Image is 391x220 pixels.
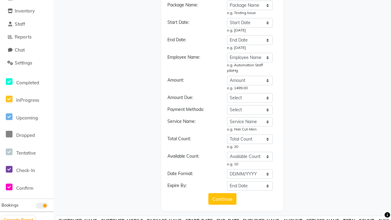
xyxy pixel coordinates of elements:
[163,54,222,73] div: Employee Name:
[16,150,36,156] span: Tentative
[227,45,273,50] div: e.g. [DATE]
[227,85,273,91] div: e.g. 1499.00
[163,118,222,132] div: Service Name:
[15,21,25,27] span: Staff
[227,10,273,16] div: e.g. Testing Issue
[163,106,222,115] div: Payment Methods:
[163,136,222,149] div: Total Count:
[163,77,222,91] div: Amount:
[227,144,273,149] div: e.g. 20
[163,182,222,191] div: Expire By:
[2,47,52,54] a: Chat
[227,28,273,33] div: e.g. [DATE]
[163,153,222,167] div: Available Count:
[16,167,35,173] span: Check-In
[227,62,273,73] div: e.g. Automation Staff p9zHg
[163,94,222,103] div: Amount Due:
[227,161,273,167] div: e.g. 10
[15,47,25,53] span: Chat
[16,115,38,121] span: Upcoming
[16,97,39,103] span: InProgress
[15,60,32,66] span: Settings
[163,19,222,33] div: Start Date:
[15,8,35,14] span: Inventory
[15,34,31,40] span: Reports
[2,8,52,15] a: Inventory
[2,21,52,28] a: Staff
[2,203,18,207] span: Bookings
[2,34,52,41] a: Reports
[163,170,222,179] div: Date Format:
[16,80,39,86] span: Completed
[208,193,236,205] button: Continue
[163,2,222,16] div: Package Name:
[2,60,52,67] a: Settings
[163,37,222,50] div: End Date:
[227,127,273,132] div: e.g. Hair Cut-Men
[16,185,33,191] span: Confirm
[16,132,35,138] span: Dropped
